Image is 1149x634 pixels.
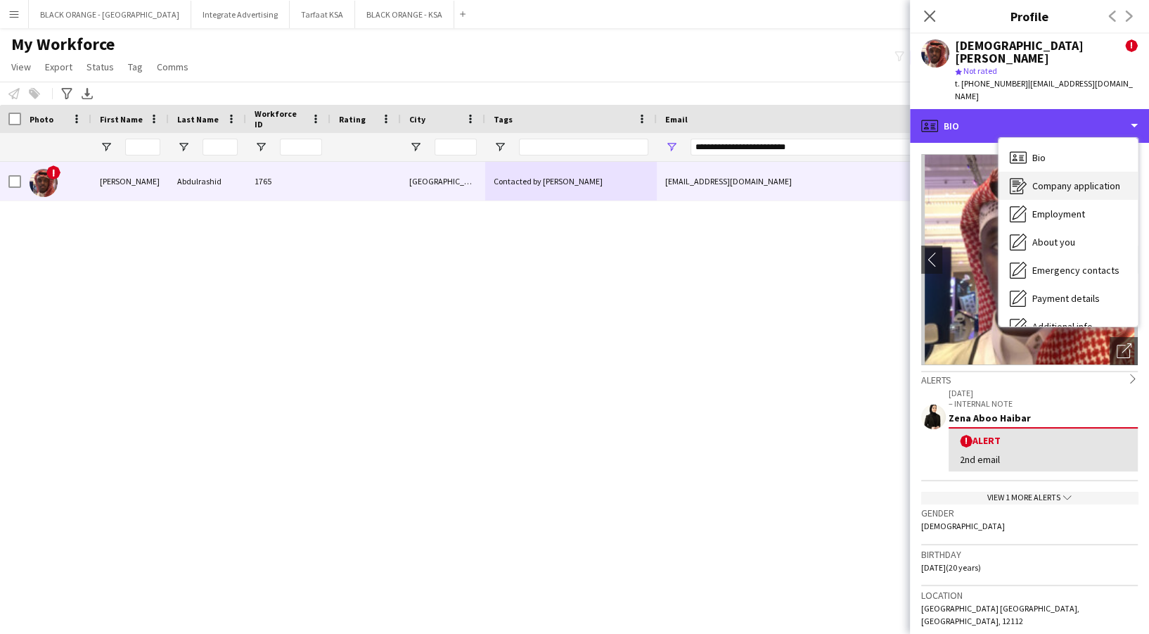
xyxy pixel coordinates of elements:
span: ! [1125,39,1138,52]
span: Additional info [1032,320,1093,333]
span: View [11,61,31,73]
span: Employment [1032,208,1085,220]
div: Bio [999,144,1138,172]
span: Not rated [963,65,997,76]
h3: Gender [921,507,1138,519]
span: ! [46,165,60,179]
input: Tags Filter Input [519,139,648,156]
div: [DEMOGRAPHIC_DATA][PERSON_NAME] [955,39,1125,65]
button: Open Filter Menu [177,141,190,153]
span: Bio [1032,151,1046,164]
a: Status [81,58,120,76]
a: Export [39,58,78,76]
div: Open photos pop-in [1110,337,1138,365]
div: Alert [960,434,1126,448]
button: Tarfaat KSA [290,1,355,28]
div: About you [999,228,1138,256]
div: Contacted by [PERSON_NAME] [485,162,657,201]
span: About you [1032,236,1075,248]
img: Mohammed Abdulrashid [30,169,58,197]
div: Abdulrashid [169,162,246,201]
span: Emergency contacts [1032,264,1119,277]
span: t. [PHONE_NUMBER] [955,78,1028,89]
span: ! [960,435,973,448]
p: – INTERNAL NOTE [949,398,1138,409]
div: Company application [999,172,1138,200]
app-action-btn: Export XLSX [79,85,96,102]
span: Photo [30,114,53,125]
span: Export [45,61,72,73]
span: Company application [1032,179,1120,192]
button: BLACK ORANGE - [GEOGRAPHIC_DATA] [29,1,191,28]
p: [DATE] [949,388,1138,398]
div: Employment [999,200,1138,228]
div: Emergency contacts [999,256,1138,284]
span: Comms [157,61,188,73]
button: Open Filter Menu [409,141,422,153]
h3: Birthday [921,548,1138,561]
span: Rating [339,114,366,125]
button: Open Filter Menu [494,141,506,153]
span: Tag [128,61,143,73]
span: [DEMOGRAPHIC_DATA] [921,521,1005,531]
span: City [409,114,425,125]
span: First Name [100,114,143,125]
button: Integrate Advertising [191,1,290,28]
span: Workforce ID [255,108,305,129]
button: Open Filter Menu [255,141,267,153]
input: Workforce ID Filter Input [280,139,322,156]
span: | [EMAIL_ADDRESS][DOMAIN_NAME] [955,78,1133,101]
span: Last Name [177,114,219,125]
input: First Name Filter Input [125,139,160,156]
button: BLACK ORANGE - KSA [355,1,454,28]
span: My Workforce [11,34,115,55]
div: [EMAIL_ADDRESS][DOMAIN_NAME] [657,162,938,201]
h3: Profile [910,7,1149,25]
div: Zena Aboo Haibar [949,412,1138,424]
div: View 1 more alerts [921,492,1138,504]
span: Tags [494,114,513,125]
input: Last Name Filter Input [203,139,238,156]
div: Additional info [999,312,1138,341]
button: Open Filter Menu [665,141,678,153]
span: Email [665,114,688,125]
img: Crew avatar or photo [921,154,1138,365]
span: [GEOGRAPHIC_DATA] [GEOGRAPHIC_DATA], [GEOGRAPHIC_DATA], 12112 [921,603,1079,626]
input: City Filter Input [435,139,477,156]
div: [PERSON_NAME] [91,162,169,201]
div: Payment details [999,284,1138,312]
a: View [6,58,37,76]
a: Tag [122,58,148,76]
span: [DATE] (20 years) [921,562,981,573]
span: Payment details [1032,292,1100,305]
app-action-btn: Advanced filters [58,85,75,102]
span: Status [86,61,114,73]
h3: Location [921,589,1138,602]
div: Bio [910,109,1149,143]
div: [GEOGRAPHIC_DATA] [401,162,485,201]
div: 2nd email [960,453,1126,466]
input: Email Filter Input [691,139,930,156]
button: Open Filter Menu [100,141,113,153]
a: Comms [151,58,194,76]
div: Alerts [921,371,1138,386]
div: 1765 [246,162,330,201]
